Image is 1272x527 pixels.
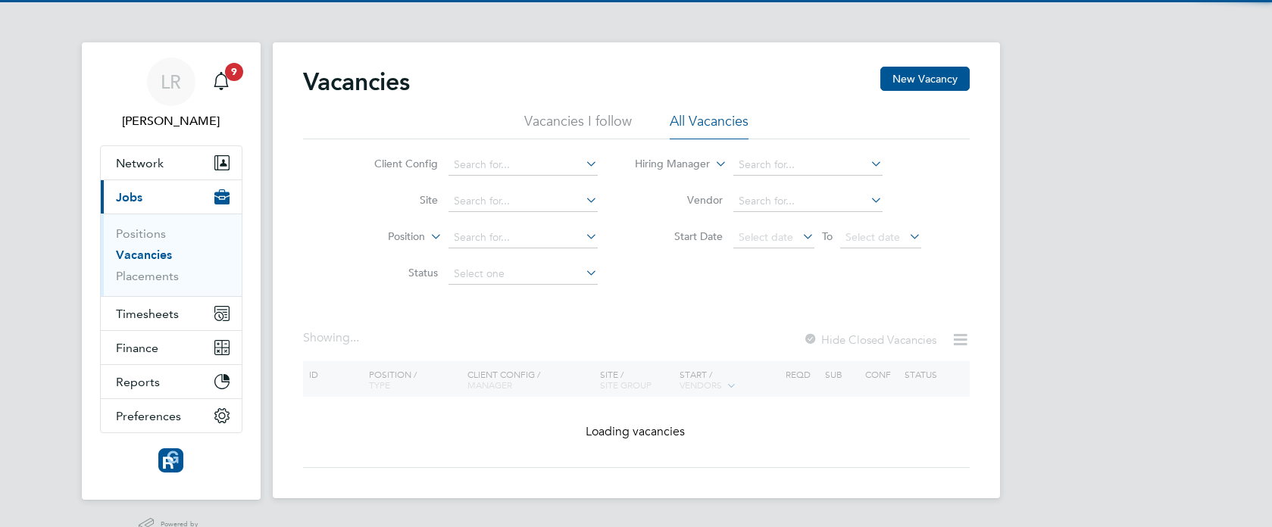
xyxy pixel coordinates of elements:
[817,226,837,246] span: To
[448,191,598,212] input: Search for...
[803,332,936,347] label: Hide Closed Vacancies
[206,58,236,106] a: 9
[158,448,183,472] img: resourcinggroup-logo-retina.png
[116,156,164,170] span: Network
[116,226,166,241] a: Positions
[739,230,793,244] span: Select date
[116,375,160,389] span: Reports
[351,157,438,170] label: Client Config
[636,193,723,207] label: Vendor
[880,67,970,91] button: New Vacancy
[225,63,243,81] span: 9
[101,180,242,214] button: Jobs
[351,193,438,207] label: Site
[101,297,242,330] button: Timesheets
[116,307,179,321] span: Timesheets
[82,42,261,500] nav: Main navigation
[116,190,142,204] span: Jobs
[670,112,749,139] li: All Vacancies
[733,191,883,212] input: Search for...
[303,67,410,97] h2: Vacancies
[448,263,598,285] input: Select one
[101,331,242,364] button: Finance
[448,227,598,248] input: Search for...
[303,330,362,346] div: Showing
[636,229,723,243] label: Start Date
[100,112,242,130] span: Leanne Rayner
[116,269,179,283] a: Placements
[845,230,900,244] span: Select date
[161,72,181,92] span: LR
[338,229,425,245] label: Position
[116,341,158,355] span: Finance
[100,58,242,130] a: LR[PERSON_NAME]
[733,154,883,176] input: Search for...
[101,365,242,398] button: Reports
[623,157,710,172] label: Hiring Manager
[116,248,172,262] a: Vacancies
[448,154,598,176] input: Search for...
[351,266,438,279] label: Status
[116,409,181,423] span: Preferences
[101,146,242,179] button: Network
[101,214,242,296] div: Jobs
[350,330,359,345] span: ...
[100,448,242,472] a: Go to home page
[101,399,242,432] button: Preferences
[524,112,632,139] li: Vacancies I follow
